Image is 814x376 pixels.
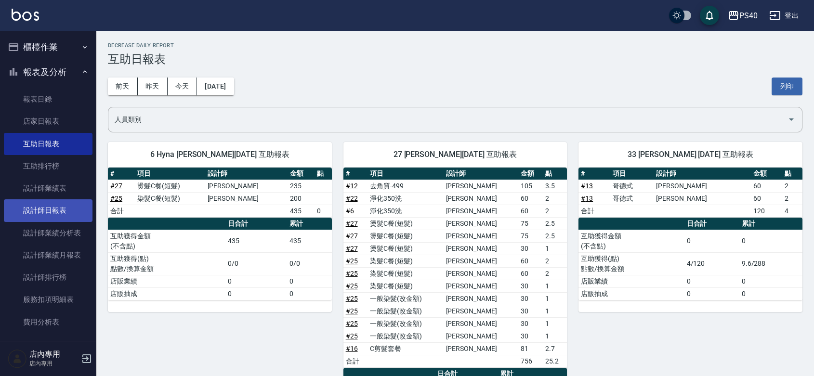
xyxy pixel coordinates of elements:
a: #25 [346,320,358,327]
img: Logo [12,9,39,21]
a: #13 [581,194,593,202]
td: [PERSON_NAME] [444,280,519,292]
th: 金額 [288,168,315,180]
button: 前天 [108,78,138,95]
a: #22 [346,194,358,202]
td: 25.2 [543,355,567,367]
a: 報表目錄 [4,88,92,110]
td: 1 [543,317,567,330]
td: 合計 [578,205,610,217]
a: #25 [346,270,358,277]
th: 項目 [368,168,443,180]
td: 0 [684,230,739,252]
a: 店家日報表 [4,110,92,132]
td: 0 [287,287,332,300]
td: 756 [518,355,543,367]
a: 互助日報表 [4,133,92,155]
h2: Decrease Daily Report [108,42,802,49]
a: #27 [346,220,358,227]
td: 435 [287,230,332,252]
td: 0 [225,287,287,300]
td: 4/120 [684,252,739,275]
th: 日合計 [684,218,739,230]
td: 染髮C餐(短髮) [135,192,205,205]
td: 2 [543,192,567,205]
td: C剪髮套餐 [368,342,443,355]
span: 6 Hyna [PERSON_NAME][DATE] 互助報表 [119,150,320,159]
span: 33 [PERSON_NAME] [DATE] 互助報表 [590,150,791,159]
a: 設計師業績月報表 [4,244,92,266]
td: 店販抽成 [108,287,225,300]
table: a dense table [108,218,332,300]
button: 登出 [765,7,802,25]
th: # [578,168,610,180]
td: 435 [288,205,315,217]
a: 互助排行榜 [4,155,92,177]
td: [PERSON_NAME] [444,192,519,205]
button: 今天 [168,78,197,95]
td: 互助獲得金額 (不含點) [578,230,684,252]
table: a dense table [343,168,567,368]
th: # [108,168,135,180]
td: 9.6/288 [739,252,802,275]
a: #6 [346,207,354,215]
td: 60 [751,192,783,205]
td: 30 [518,280,543,292]
a: #25 [110,194,122,202]
td: 0/0 [225,252,287,275]
h3: 互助日報表 [108,52,802,66]
td: 81 [518,342,543,355]
button: 列印 [772,78,802,95]
td: 30 [518,305,543,317]
a: 設計師業績分析表 [4,222,92,244]
input: 人員名稱 [112,111,784,128]
td: [PERSON_NAME] [654,192,751,205]
button: [DATE] [197,78,234,95]
th: 累計 [739,218,802,230]
td: 0 [225,275,287,287]
td: 0 [684,275,739,287]
th: # [343,168,368,180]
td: 30 [518,242,543,255]
td: 0 [739,287,802,300]
td: 燙髮C餐(短髮) [135,180,205,192]
td: 合計 [343,355,368,367]
span: 27 [PERSON_NAME][DATE] 互助報表 [355,150,556,159]
button: Open [784,112,799,127]
td: 75 [518,217,543,230]
td: 燙髮C餐(短髮) [368,242,443,255]
td: 435 [225,230,287,252]
a: 設計師日報表 [4,199,92,221]
td: 燙髮C餐(短髮) [368,230,443,242]
img: Person [8,349,27,368]
td: 2.5 [543,217,567,230]
a: #25 [346,295,358,302]
td: 2 [782,180,802,192]
th: 日合計 [225,218,287,230]
td: 互助獲得(點) 點數/換算金額 [578,252,684,275]
td: 235 [288,180,315,192]
table: a dense table [578,218,802,300]
a: #25 [346,307,358,315]
button: 報表及分析 [4,60,92,85]
td: 2.7 [543,342,567,355]
td: 一般染髮(改金額) [368,292,443,305]
td: [PERSON_NAME] [444,217,519,230]
td: 2 [543,255,567,267]
td: 105 [518,180,543,192]
button: 昨天 [138,78,168,95]
a: #13 [581,182,593,190]
td: 60 [751,180,783,192]
a: 設計師排行榜 [4,266,92,288]
td: 染髮C餐(短髮) [368,255,443,267]
td: 淨化350洗 [368,192,443,205]
td: 60 [518,205,543,217]
a: #25 [346,282,358,290]
a: #16 [346,345,358,352]
td: 2.5 [543,230,567,242]
td: 0 [739,275,802,287]
h5: 店內專用 [29,350,79,359]
td: 75 [518,230,543,242]
td: 0/0 [287,252,332,275]
td: [PERSON_NAME] [444,242,519,255]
